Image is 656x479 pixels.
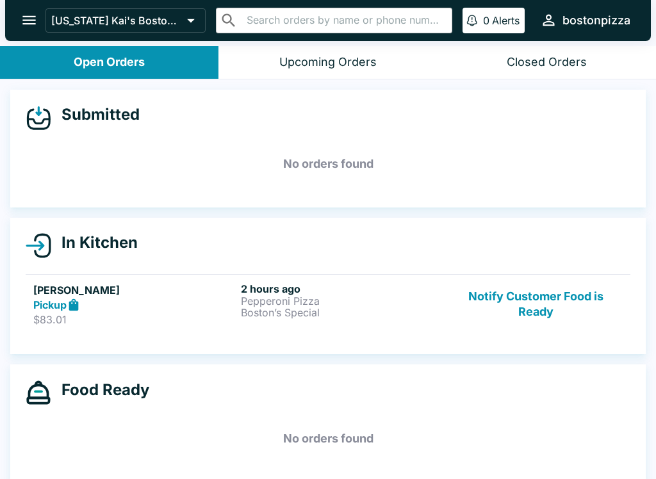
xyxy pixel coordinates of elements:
h4: In Kitchen [51,233,138,252]
button: Notify Customer Food is Ready [449,282,623,327]
p: [US_STATE] Kai's Boston Pizza [51,14,182,27]
p: Pepperoni Pizza [241,295,443,307]
button: bostonpizza [535,6,635,34]
h5: No orders found [26,141,630,187]
div: Open Orders [74,55,145,70]
h4: Submitted [51,105,140,124]
p: Boston’s Special [241,307,443,318]
strong: Pickup [33,298,67,311]
div: Closed Orders [507,55,587,70]
h4: Food Ready [51,380,149,400]
p: 0 [483,14,489,27]
button: open drawer [13,4,45,37]
p: Alerts [492,14,520,27]
h6: 2 hours ago [241,282,443,295]
button: [US_STATE] Kai's Boston Pizza [45,8,206,33]
h5: [PERSON_NAME] [33,282,236,298]
a: [PERSON_NAME]Pickup$83.012 hours agoPepperoni PizzaBoston’s SpecialNotify Customer Food is Ready [26,274,630,334]
h5: No orders found [26,416,630,462]
p: $83.01 [33,313,236,326]
input: Search orders by name or phone number [243,12,447,29]
div: bostonpizza [562,13,630,28]
div: Upcoming Orders [279,55,377,70]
